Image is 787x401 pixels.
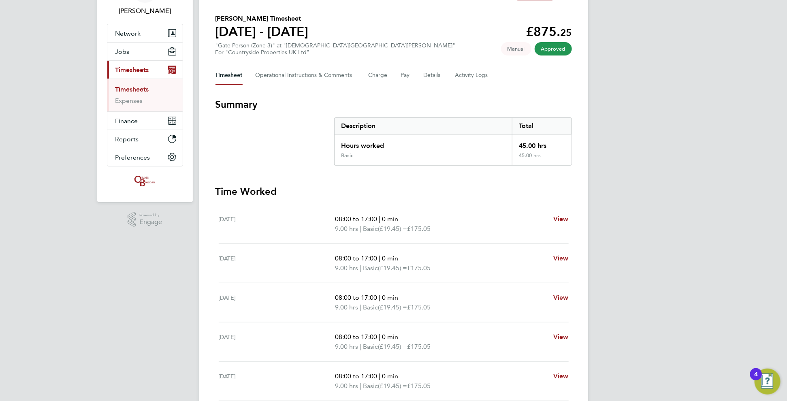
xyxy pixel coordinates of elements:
[335,225,358,232] span: 9.00 hrs
[334,117,572,166] div: Summary
[335,382,358,390] span: 9.00 hrs
[407,303,431,311] span: £175.05
[382,215,398,223] span: 0 min
[407,382,431,390] span: £175.05
[360,343,361,350] span: |
[553,332,569,342] a: View
[335,294,377,301] span: 08:00 to 17:00
[561,27,572,38] span: 25
[382,372,398,380] span: 0 min
[526,24,572,39] app-decimal: £875.
[360,225,361,232] span: |
[407,343,431,350] span: £175.05
[379,333,380,341] span: |
[335,254,377,262] span: 08:00 to 17:00
[535,42,572,55] span: This timesheet has been approved.
[553,371,569,381] a: View
[553,294,569,301] span: View
[382,294,398,301] span: 0 min
[107,24,183,42] button: Network
[215,23,309,40] h1: [DATE] - [DATE]
[107,112,183,130] button: Finance
[139,212,162,219] span: Powered by
[115,97,143,105] a: Expenses
[512,152,571,165] div: 45.00 hrs
[215,42,456,56] div: "Gate Person (Zone 3)" at "[DEMOGRAPHIC_DATA][GEOGRAPHIC_DATA][PERSON_NAME]"
[754,374,758,385] div: 4
[107,175,183,188] a: Go to home page
[107,61,183,79] button: Timesheets
[379,254,380,262] span: |
[133,175,156,188] img: oneillandbrennan-logo-retina.png
[107,130,183,148] button: Reports
[139,219,162,226] span: Engage
[363,224,378,234] span: Basic
[115,48,130,55] span: Jobs
[335,343,358,350] span: 9.00 hrs
[553,333,569,341] span: View
[407,264,431,272] span: £175.05
[219,293,335,312] div: [DATE]
[382,333,398,341] span: 0 min
[455,66,489,85] button: Activity Logs
[553,214,569,224] a: View
[115,154,150,161] span: Preferences
[379,372,380,380] span: |
[335,372,377,380] span: 08:00 to 17:00
[378,225,407,232] span: (£19.45) =
[219,254,335,273] div: [DATE]
[215,66,243,85] button: Timesheet
[219,332,335,352] div: [DATE]
[360,382,361,390] span: |
[378,382,407,390] span: (£19.45) =
[363,263,378,273] span: Basic
[219,214,335,234] div: [DATE]
[378,303,407,311] span: (£19.45) =
[335,333,377,341] span: 08:00 to 17:00
[256,66,356,85] button: Operational Instructions & Comments
[553,254,569,262] span: View
[363,303,378,312] span: Basic
[501,42,531,55] span: This timesheet was manually created.
[379,215,380,223] span: |
[424,66,442,85] button: Details
[107,148,183,166] button: Preferences
[335,118,512,134] div: Description
[335,303,358,311] span: 9.00 hrs
[335,215,377,223] span: 08:00 to 17:00
[363,381,378,391] span: Basic
[341,152,353,159] div: Basic
[215,185,572,198] h3: Time Worked
[215,49,456,56] div: For "Countryside Properties UK Ltd"
[755,369,781,395] button: Open Resource Center, 4 new notifications
[107,43,183,60] button: Jobs
[360,264,361,272] span: |
[360,303,361,311] span: |
[107,79,183,111] div: Timesheets
[553,215,569,223] span: View
[335,264,358,272] span: 9.00 hrs
[553,372,569,380] span: View
[378,343,407,350] span: (£19.45) =
[553,293,569,303] a: View
[553,254,569,263] a: View
[115,117,138,125] span: Finance
[215,14,309,23] h2: [PERSON_NAME] Timesheet
[401,66,411,85] button: Pay
[512,134,571,152] div: 45.00 hrs
[378,264,407,272] span: (£19.45) =
[115,85,149,93] a: Timesheets
[382,254,398,262] span: 0 min
[369,66,388,85] button: Charge
[407,225,431,232] span: £175.05
[115,135,139,143] span: Reports
[219,371,335,391] div: [DATE]
[363,342,378,352] span: Basic
[107,6,183,16] span: Charlotte Carter
[512,118,571,134] div: Total
[335,134,512,152] div: Hours worked
[215,98,572,111] h3: Summary
[115,66,149,74] span: Timesheets
[115,30,141,37] span: Network
[128,212,162,227] a: Powered byEngage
